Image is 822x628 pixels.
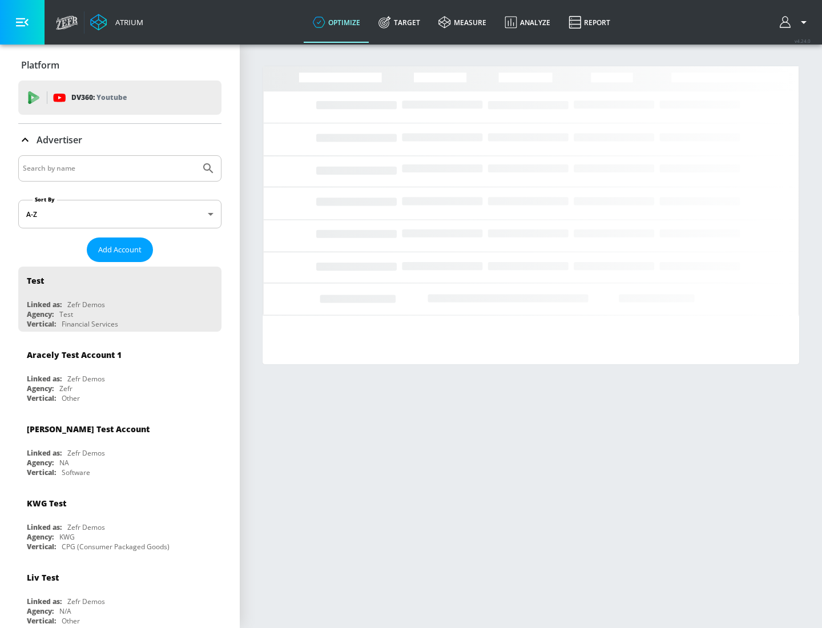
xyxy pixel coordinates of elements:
[71,91,127,104] p: DV360:
[96,91,127,103] p: Youtube
[27,458,54,468] div: Agency:
[23,161,196,176] input: Search by name
[59,532,75,542] div: KWG
[27,616,56,626] div: Vertical:
[18,341,221,406] div: Aracely Test Account 1Linked as:Zefr DemosAgency:ZefrVertical:Other
[27,572,59,583] div: Liv Test
[67,597,105,606] div: Zefr Demos
[18,415,221,480] div: [PERSON_NAME] Test AccountLinked as:Zefr DemosAgency:NAVertical:Software
[98,243,142,256] span: Add Account
[62,319,118,329] div: Financial Services
[27,309,54,319] div: Agency:
[304,2,369,43] a: optimize
[27,532,54,542] div: Agency:
[429,2,495,43] a: measure
[27,393,56,403] div: Vertical:
[559,2,619,43] a: Report
[59,384,72,393] div: Zefr
[59,606,71,616] div: N/A
[27,448,62,458] div: Linked as:
[27,424,150,434] div: [PERSON_NAME] Test Account
[62,393,80,403] div: Other
[27,349,122,360] div: Aracely Test Account 1
[87,237,153,262] button: Add Account
[90,14,143,31] a: Atrium
[369,2,429,43] a: Target
[495,2,559,43] a: Analyze
[27,275,44,286] div: Test
[27,319,56,329] div: Vertical:
[18,200,221,228] div: A-Z
[21,59,59,71] p: Platform
[27,498,66,509] div: KWG Test
[18,49,221,81] div: Platform
[67,300,105,309] div: Zefr Demos
[18,267,221,332] div: TestLinked as:Zefr DemosAgency:TestVertical:Financial Services
[18,124,221,156] div: Advertiser
[18,80,221,115] div: DV360: Youtube
[59,458,69,468] div: NA
[27,300,62,309] div: Linked as:
[67,522,105,532] div: Zefr Demos
[18,489,221,554] div: KWG TestLinked as:Zefr DemosAgency:KWGVertical:CPG (Consumer Packaged Goods)
[62,616,80,626] div: Other
[37,134,82,146] p: Advertiser
[27,542,56,551] div: Vertical:
[27,522,62,532] div: Linked as:
[27,468,56,477] div: Vertical:
[59,309,73,319] div: Test
[27,597,62,606] div: Linked as:
[33,196,57,203] label: Sort By
[62,542,170,551] div: CPG (Consumer Packaged Goods)
[27,374,62,384] div: Linked as:
[62,468,90,477] div: Software
[111,17,143,27] div: Atrium
[67,374,105,384] div: Zefr Demos
[67,448,105,458] div: Zefr Demos
[795,38,811,44] span: v 4.24.0
[27,384,54,393] div: Agency:
[27,606,54,616] div: Agency:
